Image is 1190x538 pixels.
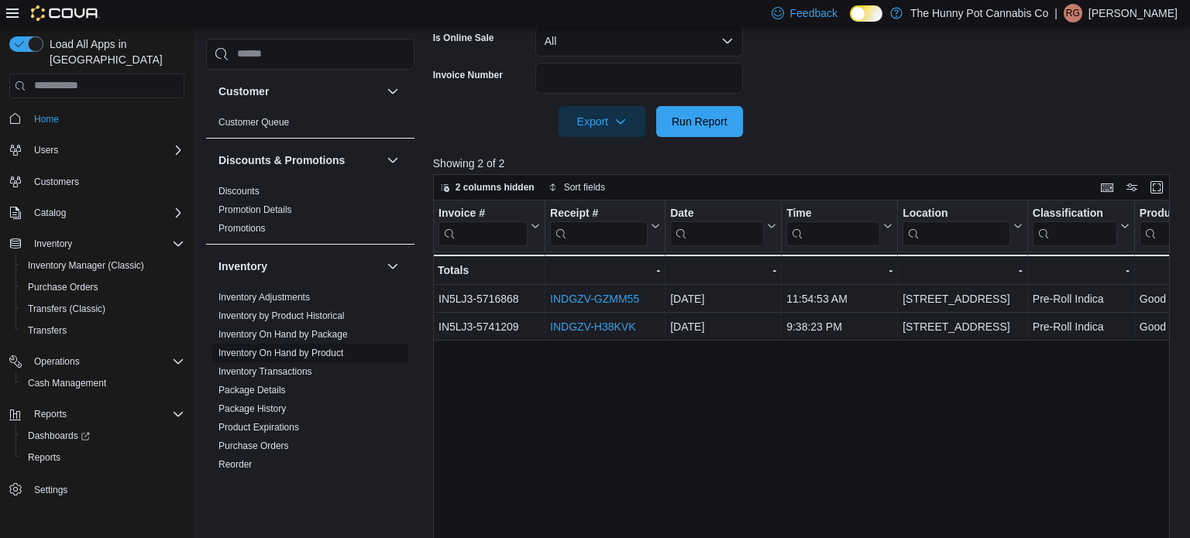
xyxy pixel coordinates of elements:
span: Users [28,141,184,159]
button: Date [670,206,776,245]
span: Inventory Adjustments [218,291,310,303]
div: Location [903,206,1010,245]
p: The Hunny Pot Cannabis Co [910,4,1048,22]
a: Inventory by Product Historical [218,310,345,321]
a: Discounts [218,186,260,197]
label: Invoice Number [433,69,503,81]
span: Inventory [34,238,72,250]
button: Users [3,139,191,161]
div: Receipt # [550,206,648,221]
span: Run Report [672,114,727,129]
span: Transfers (Classic) [28,303,105,315]
span: Package History [218,403,286,415]
div: Date [670,206,764,245]
div: - [550,261,660,279]
div: - [786,261,892,279]
p: [PERSON_NAME] [1089,4,1178,22]
a: Transfers [22,321,73,340]
button: Export [559,106,645,137]
button: Reports [3,403,191,425]
div: Discounts & Promotions [206,182,414,244]
button: Customers [3,170,191,193]
span: 2 columns hidden [456,181,535,194]
button: Inventory [28,235,78,253]
span: Promotion Details [218,204,292,216]
button: Discounts & Promotions [218,152,380,168]
span: Customer Queue [218,116,289,129]
div: - [670,261,776,279]
div: Invoice # [439,206,528,245]
button: Customer [218,84,380,99]
span: Reports [34,408,67,420]
span: Users [34,144,58,156]
button: Inventory [218,259,380,274]
span: Package Details [218,384,286,396]
span: RG [1066,4,1080,22]
a: Inventory On Hand by Package [218,329,348,340]
a: Promotion Details [218,204,292,215]
button: Invoice # [439,206,540,245]
div: Classification [1033,206,1117,245]
span: Reorder [218,458,252,471]
a: INDGZV-GZMM55 [550,293,639,305]
button: Catalog [3,202,191,224]
a: Inventory Adjustments [218,292,310,303]
div: Pre-Roll Indica [1033,290,1130,308]
button: Purchase Orders [15,276,191,298]
div: [STREET_ADDRESS] [903,290,1023,308]
span: Purchase Orders [28,281,98,293]
span: Inventory by Product Historical [218,310,345,322]
a: Reorder [218,459,252,470]
span: Purchase Orders [218,440,289,452]
span: Inventory Transactions [218,365,312,378]
div: [DATE] [670,317,776,336]
span: Settings [34,484,67,496]
span: Feedback [790,5,837,21]
a: Purchase Orders [22,278,105,296]
span: Operations [34,355,80,368]
h3: Inventory [218,259,267,274]
div: IN5LJ3-5741209 [439,317,540,336]
span: Discounts [218,185,260,197]
div: [STREET_ADDRESS] [903,317,1023,336]
h3: Customer [218,84,269,99]
div: Date [670,206,764,221]
a: Promotions [218,223,266,234]
button: Operations [3,351,191,372]
button: Run Report [656,106,743,137]
a: Package Details [218,385,286,396]
div: Receipt # URL [550,206,648,245]
span: Reports [22,448,184,467]
a: Reports [22,448,67,467]
span: Transfers (Classic) [22,300,184,318]
div: Customer [206,113,414,138]
button: 2 columns hidden [434,178,541,197]
a: Inventory On Hand by Product [218,348,343,358]
div: Totals [438,261,540,279]
button: Inventory Manager (Classic) [15,255,191,276]
span: Sort fields [564,181,605,194]
span: Operations [28,352,184,371]
div: Location [903,206,1010,221]
h3: Discounts & Promotions [218,152,345,168]
span: Catalog [28,204,184,222]
span: Dashboards [22,427,184,445]
a: Package History [218,403,286,414]
span: Customers [34,176,79,188]
button: Home [3,108,191,130]
div: 11:54:53 AM [786,290,892,308]
span: Promotions [218,222,266,235]
div: Time [786,206,880,245]
a: Settings [28,481,74,499]
div: - [1033,261,1130,279]
button: Location [903,206,1023,245]
button: Inventory [383,257,402,276]
span: Inventory Manager (Classic) [22,256,184,275]
button: Display options [1123,178,1141,197]
p: Showing 2 of 2 [433,156,1178,171]
a: Home [28,110,65,129]
button: Sort fields [542,178,611,197]
span: Customers [28,172,184,191]
p: | [1054,4,1058,22]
